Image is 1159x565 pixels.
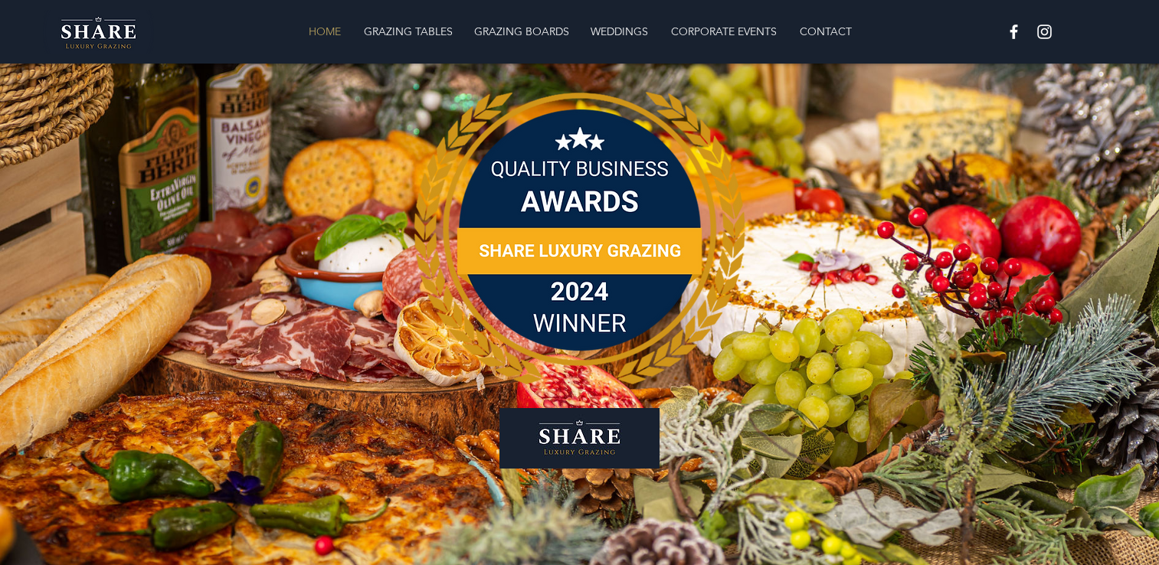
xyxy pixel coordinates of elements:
a: CORPORATE EVENTS [660,16,788,47]
a: CONTACT [788,16,863,47]
a: GRAZING BOARDS [463,16,579,47]
p: WEDDINGS [583,16,656,47]
img: White Facebook Icon [1004,22,1023,41]
ul: Social Bar [1004,22,1054,41]
a: GRAZING TABLES [352,16,463,47]
p: CORPORATE EVENTS [663,16,784,47]
p: GRAZING BOARDS [467,16,577,47]
nav: Site [205,16,954,47]
img: White Instagram Icon [1035,22,1054,41]
p: GRAZING TABLES [356,16,460,47]
a: WEDDINGS [579,16,660,47]
a: HOME [296,16,352,47]
img: Share Luxury Grazing Logo.png [43,10,154,54]
p: HOME [301,16,349,47]
p: CONTACT [792,16,859,47]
